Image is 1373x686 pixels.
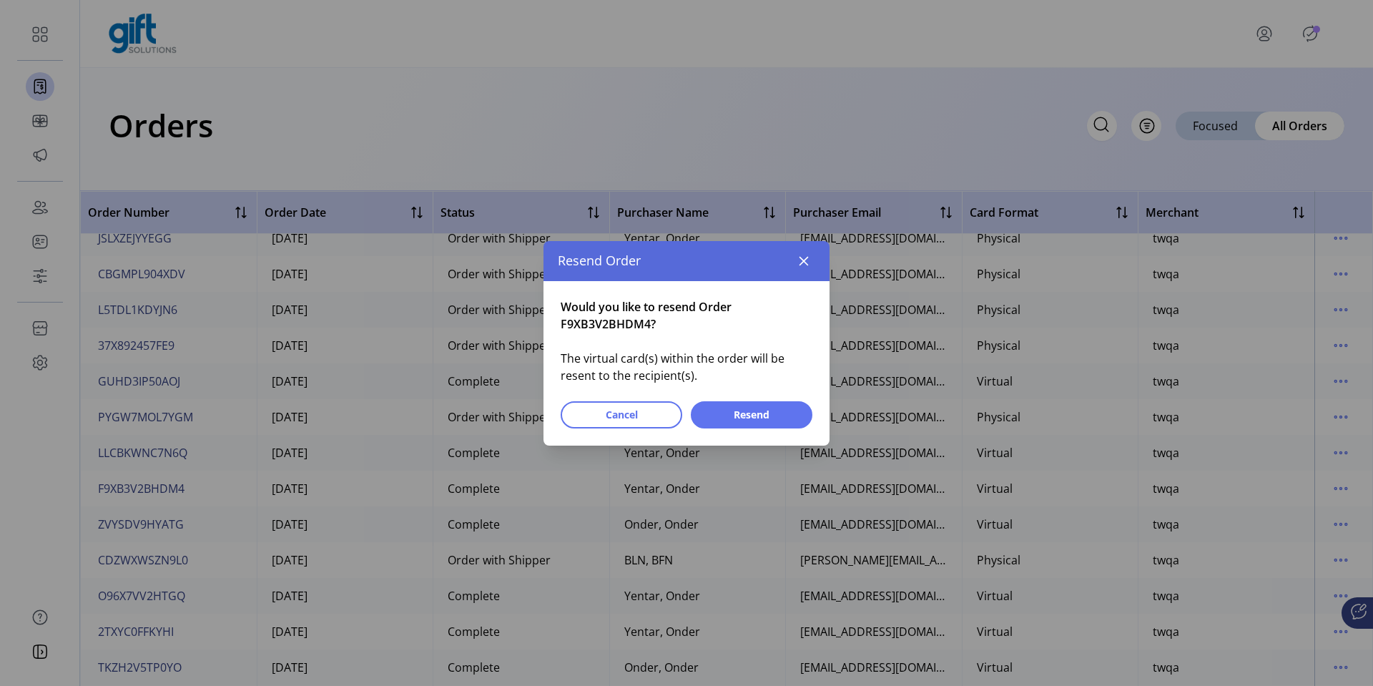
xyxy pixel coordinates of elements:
button: Resend [691,401,812,428]
button: Cancel [561,401,682,428]
span: Resend [709,407,794,422]
span: Resend Order [558,251,641,270]
span: Cancel [579,407,664,422]
span: The virtual card(s) within the order will be resent to the recipient(s). [561,333,812,384]
span: Would you like to resend Order F9XB3V2BHDM4? [561,298,812,333]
